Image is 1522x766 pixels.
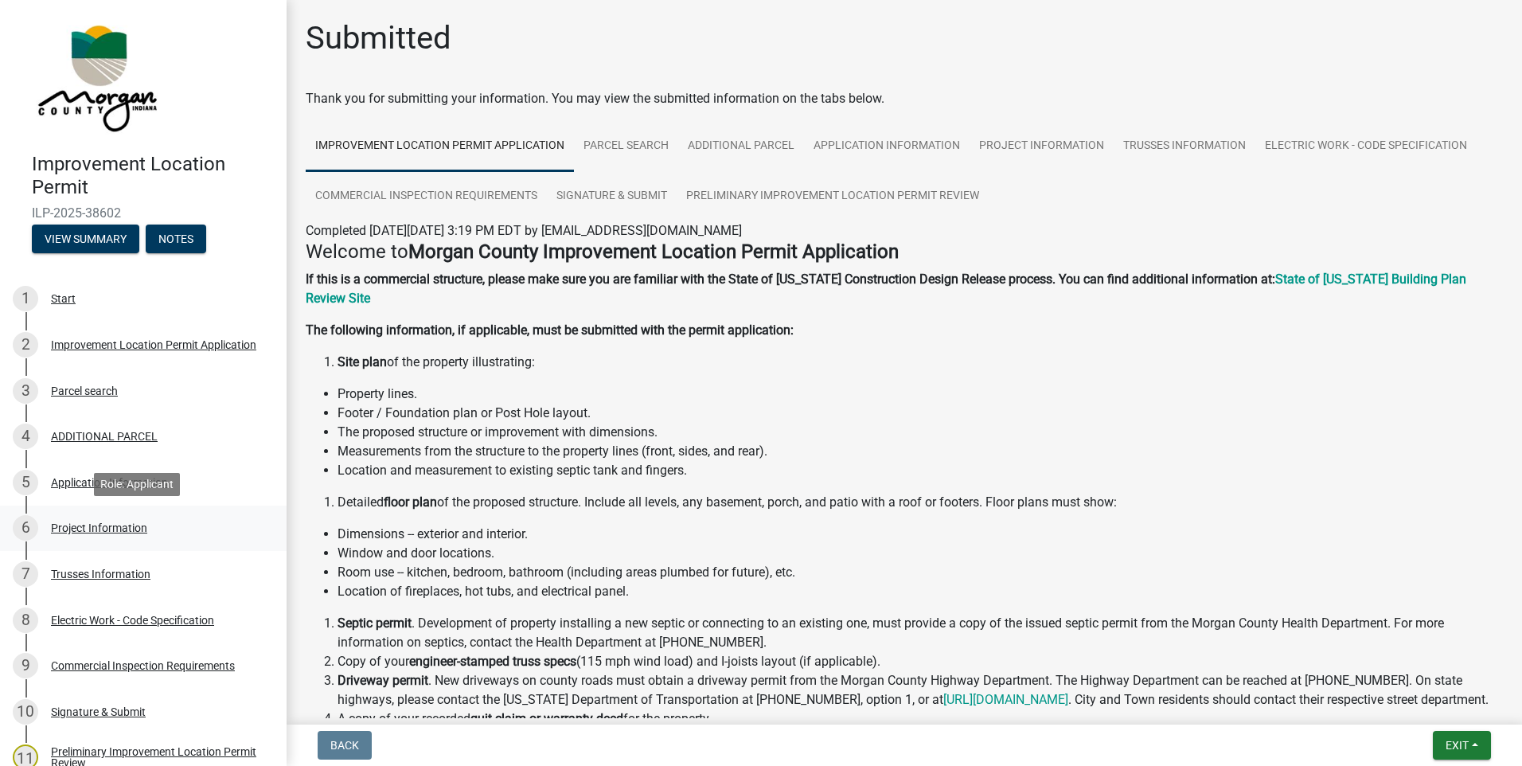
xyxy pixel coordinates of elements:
[13,608,38,633] div: 8
[306,19,451,57] h1: Submitted
[1433,731,1491,760] button: Exit
[51,615,214,626] div: Electric Work - Code Specification
[330,739,359,752] span: Back
[51,660,235,671] div: Commercial Inspection Requirements
[338,544,1503,563] li: Window and door locations.
[32,205,255,221] span: ILP-2025-38602
[384,494,437,510] strong: floor plan
[146,233,206,246] wm-modal-confirm: Notes
[13,470,38,495] div: 5
[94,473,180,496] div: Role: Applicant
[338,652,1503,671] li: Copy of your (115 mph wind load) and I-joists layout (if applicable).
[13,515,38,541] div: 6
[338,582,1503,601] li: Location of fireplaces, hot tubs, and electrical panel.
[804,121,970,172] a: Application Information
[13,332,38,358] div: 2
[338,616,412,631] strong: Septic permit
[13,424,38,449] div: 4
[338,673,428,688] strong: Driveway permit
[13,378,38,404] div: 3
[338,614,1503,652] li: . Development of property installing a new septic or connecting to an existing one, must provide ...
[338,442,1503,461] li: Measurements from the structure to the property lines (front, sides, and rear).
[51,706,146,717] div: Signature & Submit
[306,322,794,338] strong: The following information, if applicable, must be submitted with the permit application:
[51,339,256,350] div: Improvement Location Permit Application
[338,354,387,369] strong: Site plan
[306,272,1275,287] strong: If this is a commercial structure, please make sure you are familiar with the State of [US_STATE]...
[338,423,1503,442] li: The proposed structure or improvement with dimensions.
[338,671,1503,709] li: . New driveways on county roads must obtain a driveway permit from the Morgan County Highway Depa...
[678,121,804,172] a: ADDITIONAL PARCEL
[338,461,1503,480] li: Location and measurement to existing septic tank and fingers.
[51,293,76,304] div: Start
[306,240,1503,264] h4: Welcome to
[51,569,150,580] div: Trusses Information
[338,385,1503,404] li: Property lines.
[306,272,1466,306] a: State of [US_STATE] Building Plan Review Site
[318,731,372,760] button: Back
[408,240,899,263] strong: Morgan County Improvement Location Permit Application
[677,171,989,222] a: Preliminary Improvement Location Permit Review
[32,17,160,136] img: Morgan County, Indiana
[306,89,1503,108] div: Thank you for submitting your information. You may view the submitted information on the tabs below.
[1114,121,1255,172] a: Trusses Information
[51,522,147,533] div: Project Information
[1255,121,1477,172] a: Electric Work - Code Specification
[970,121,1114,172] a: Project Information
[409,654,576,669] strong: engineer-stamped truss specs
[470,711,623,726] strong: quit claim or warranty deed
[574,121,678,172] a: Parcel search
[32,225,139,253] button: View Summary
[338,525,1503,544] li: Dimensions -- exterior and interior.
[338,493,1503,512] li: Detailed of the proposed structure. Include all levels, any basement, porch, and patio with a roo...
[338,404,1503,423] li: Footer / Foundation plan or Post Hole layout.
[13,286,38,311] div: 1
[13,653,38,678] div: 9
[338,353,1503,372] li: of the property illustrating:
[547,171,677,222] a: Signature & Submit
[306,171,547,222] a: Commercial Inspection Requirements
[306,121,574,172] a: Improvement Location Permit Application
[32,233,139,246] wm-modal-confirm: Summary
[338,563,1503,582] li: Room use -- kitchen, bedroom, bathroom (including areas plumbed for future), etc.
[338,709,1503,729] li: A copy of your recorded for the property.
[51,477,168,488] div: Application Information
[51,431,158,442] div: ADDITIONAL PARCEL
[943,692,1068,707] a: [URL][DOMAIN_NAME]
[51,385,118,397] div: Parcel search
[13,699,38,725] div: 10
[1446,739,1469,752] span: Exit
[146,225,206,253] button: Notes
[13,561,38,587] div: 7
[32,153,274,199] h4: Improvement Location Permit
[306,223,742,238] span: Completed [DATE][DATE] 3:19 PM EDT by [EMAIL_ADDRESS][DOMAIN_NAME]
